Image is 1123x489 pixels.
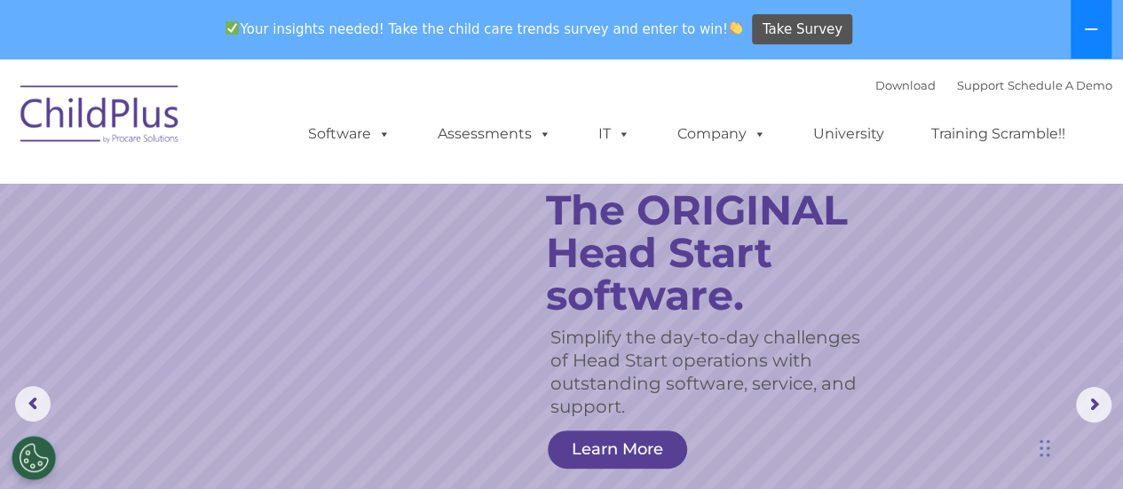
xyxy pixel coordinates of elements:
[546,189,897,317] rs-layer: The ORIGINAL Head Start software.
[12,73,189,162] img: ChildPlus by Procare Solutions
[795,116,902,152] a: University
[225,21,239,35] img: ✅
[12,436,56,480] button: Cookies Settings
[548,430,687,469] a: Learn More
[550,326,879,418] rs-layer: Simplify the day-to-day challenges of Head Start operations with outstanding software, service, a...
[581,116,648,152] a: IT
[833,297,1123,489] iframe: Chat Widget
[752,14,852,45] a: Take Survey
[1040,422,1050,475] div: Drag
[290,116,408,152] a: Software
[913,116,1083,152] a: Training Scramble!!
[420,116,569,152] a: Assessments
[247,117,301,130] span: Last name
[875,78,1112,92] font: |
[1008,78,1112,92] a: Schedule A Demo
[660,116,784,152] a: Company
[957,78,1004,92] a: Support
[218,12,750,46] span: Your insights needed! Take the child care trends survey and enter to win!
[763,14,842,45] span: Take Survey
[875,78,936,92] a: Download
[729,21,742,35] img: 👏
[247,190,322,203] span: Phone number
